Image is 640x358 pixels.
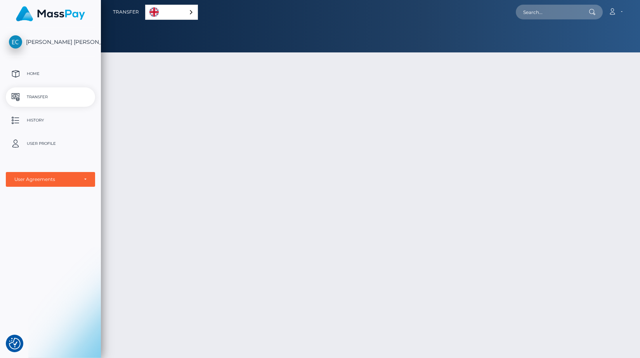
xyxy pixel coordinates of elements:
button: Consent Preferences [9,338,21,349]
a: English [146,5,198,19]
a: History [6,111,95,130]
img: Revisit consent button [9,338,21,349]
a: User Profile [6,134,95,153]
img: MassPay [16,6,85,21]
a: Transfer [113,4,139,20]
span: [PERSON_NAME] [PERSON_NAME] [6,38,95,45]
p: Home [9,68,92,80]
p: History [9,115,92,126]
div: Language [145,5,198,20]
p: User Profile [9,138,92,149]
aside: Language selected: English [145,5,198,20]
a: Home [6,64,95,83]
a: Transfer [6,87,95,107]
p: Transfer [9,91,92,103]
button: User Agreements [6,172,95,187]
div: User Agreements [14,176,78,182]
input: Search... [516,5,589,19]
